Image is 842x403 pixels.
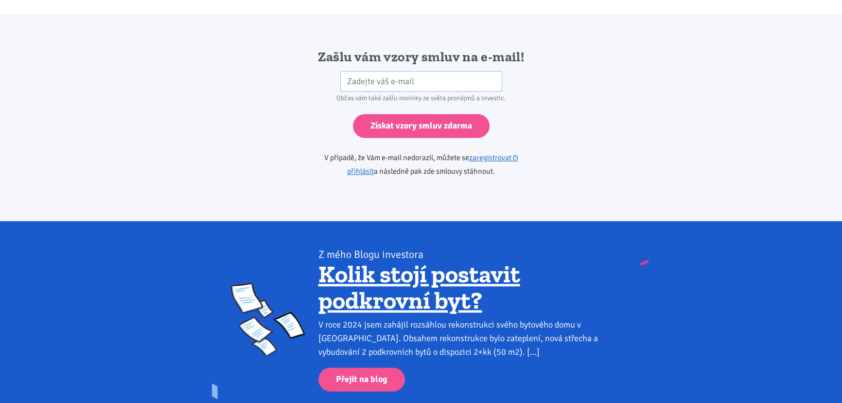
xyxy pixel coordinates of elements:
h2: Zašlu vám vzory smluv na e-mail! [297,48,546,66]
input: Získat vzory smluv zdarma [353,114,490,138]
div: Občas vám také zašlu novinky ze světa pronájmů a investic. [297,92,546,105]
p: V případě, že Vám e-mail nedorazil, můžete se a následně pak zde smlouvy stáhnout. [297,151,546,178]
a: Přejít na blog [318,367,405,391]
a: Kolik stojí postavit podkrovní byt? [318,259,520,315]
input: Zadejte váš e-mail [340,71,502,92]
div: Z mého Blogu investora [318,248,612,261]
div: V roce 2024 jsem zahájil rozsáhlou rekonstrukci svého bytového domu v [GEOGRAPHIC_DATA]. Obsahem ... [318,318,612,359]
